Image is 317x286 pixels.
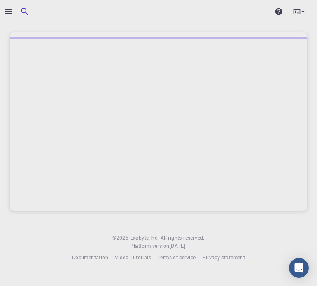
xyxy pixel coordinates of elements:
span: Terms of service [158,254,196,261]
a: Privacy statement [202,254,245,262]
span: Exabyte Inc. [130,234,159,241]
a: Exabyte Inc. [130,234,159,242]
span: Platform version [130,242,169,250]
a: Documentation [72,254,108,262]
div: Open Intercom Messenger [289,258,309,278]
a: Video Tutorials [115,254,151,262]
span: [DATE] . [170,242,187,249]
span: Privacy statement [202,254,245,261]
span: Video Tutorials [115,254,151,261]
a: [DATE]. [170,242,187,250]
span: © 2025 [112,234,130,242]
a: Terms of service [158,254,196,262]
span: Documentation [72,254,108,261]
span: All rights reserved. [161,234,205,242]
